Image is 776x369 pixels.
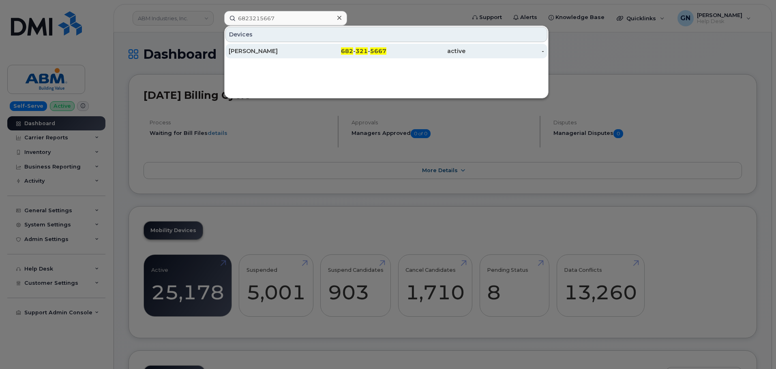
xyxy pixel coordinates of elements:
[341,47,353,55] span: 682
[225,27,547,42] div: Devices
[356,47,368,55] span: 321
[225,44,547,58] a: [PERSON_NAME]682-321-5667active-
[229,47,308,55] div: [PERSON_NAME]
[465,47,544,55] div: -
[370,47,386,55] span: 5667
[308,47,387,55] div: - -
[386,47,465,55] div: active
